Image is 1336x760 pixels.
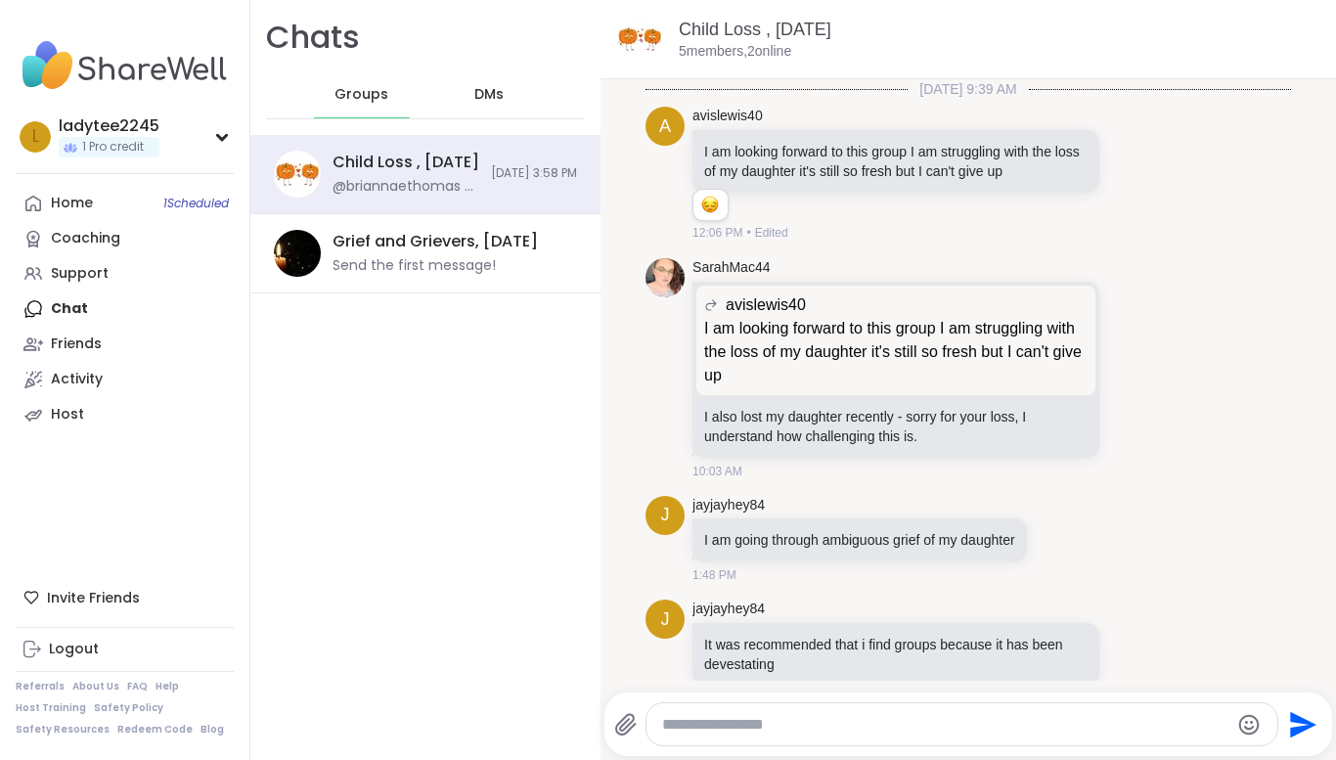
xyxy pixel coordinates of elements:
[692,600,765,619] a: jayjayhey84
[333,177,479,197] div: @briannaethomas - If you aren’t ready, do not listen to this song “first time on earth” it defini...
[692,258,770,278] a: SarahMac44
[163,196,229,211] span: 1 Scheduled
[333,231,538,252] div: Grief and Grievers, [DATE]
[1278,702,1322,746] button: Send
[746,224,750,242] span: •
[127,680,148,693] a: FAQ
[16,580,234,615] div: Invite Friends
[693,190,728,221] div: Reaction list
[491,165,577,182] span: [DATE] 3:58 PM
[16,186,234,221] a: Home1Scheduled
[692,566,736,584] span: 1:48 PM
[334,85,388,105] span: Groups
[662,715,1229,735] textarea: Type your message
[16,221,234,256] a: Coaching
[646,258,685,297] img: https://sharewell-space-live.sfo3.digitaloceanspaces.com/user-generated/22decd3f-d009-40bb-83eb-6...
[16,362,234,397] a: Activity
[1237,713,1261,737] button: Emoji picker
[266,16,360,60] h1: Chats
[51,405,84,425] div: Host
[72,680,119,693] a: About Us
[704,530,1015,550] p: I am going through ambiguous grief of my daughter
[704,635,1088,674] p: It was recommended that i find groups because it has been devestating
[661,502,670,528] span: j
[704,407,1088,446] p: I also lost my daughter recently - sorry for your loss, I understand how challenging this is.
[755,224,788,242] span: Edited
[692,224,742,242] span: 12:06 PM
[51,335,102,354] div: Friends
[117,723,193,737] a: Redeem Code
[704,142,1088,181] p: I am looking forward to this group I am struggling with the loss of my daughter it's still so fre...
[32,124,39,150] span: l
[474,85,504,105] span: DMs
[659,113,671,140] span: a
[49,640,99,659] div: Logout
[16,256,234,291] a: Support
[200,723,224,737] a: Blog
[51,370,103,389] div: Activity
[16,632,234,667] a: Logout
[82,139,144,156] span: 1 Pro credit
[692,496,765,515] a: jayjayhey84
[156,680,179,693] a: Help
[699,198,720,213] button: Reactions: sad
[616,16,663,63] img: Child Loss , Oct 06
[704,317,1088,387] p: I am looking forward to this group I am struggling with the loss of my daughter it's still so fre...
[51,264,109,284] div: Support
[908,79,1028,99] span: [DATE] 9:39 AM
[519,86,535,102] iframe: Spotlight
[661,606,670,633] span: j
[51,194,93,213] div: Home
[16,701,86,715] a: Host Training
[51,229,120,248] div: Coaching
[726,293,806,317] span: avislewis40
[333,256,496,276] div: Send the first message!
[16,397,234,432] a: Host
[59,115,159,137] div: ladytee2245
[692,107,763,126] a: avislewis40
[16,680,65,693] a: Referrals
[94,701,163,715] a: Safety Policy
[16,31,234,100] img: ShareWell Nav Logo
[679,20,831,39] a: Child Loss , [DATE]
[274,230,321,277] img: Grief and Grievers, Oct 09
[214,232,230,247] iframe: Spotlight
[16,723,110,737] a: Safety Resources
[16,327,234,362] a: Friends
[333,152,479,173] div: Child Loss , [DATE]
[274,151,321,198] img: Child Loss , Oct 06
[679,42,791,62] p: 5 members, 2 online
[692,463,742,480] span: 10:03 AM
